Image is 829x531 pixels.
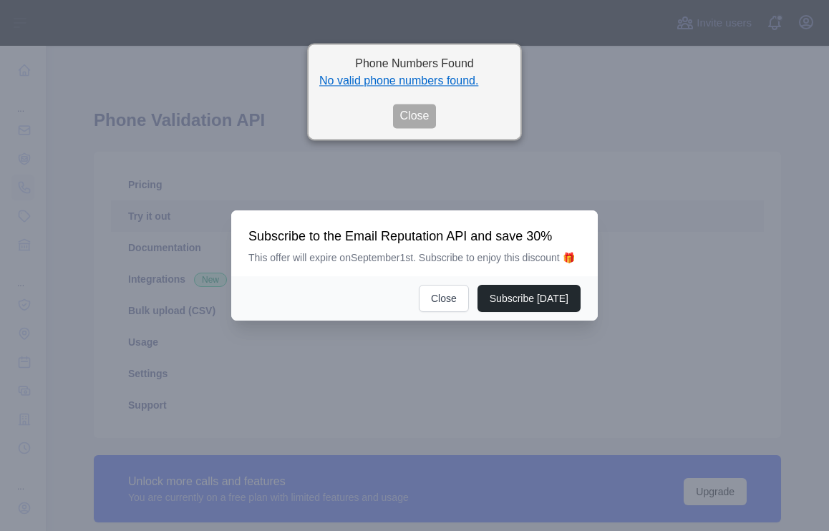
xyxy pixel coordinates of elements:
button: Close [419,285,469,312]
button: Close [393,104,437,129]
li: No valid phone numbers found. [319,73,510,90]
h2: Phone Numbers Found [319,56,510,73]
p: This offer will expire on September 1st. Subscribe to enjoy this discount 🎁 [248,250,581,265]
button: Subscribe [DATE] [477,285,581,312]
h3: Subscribe to the Email Reputation API and save 30% [248,228,581,245]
